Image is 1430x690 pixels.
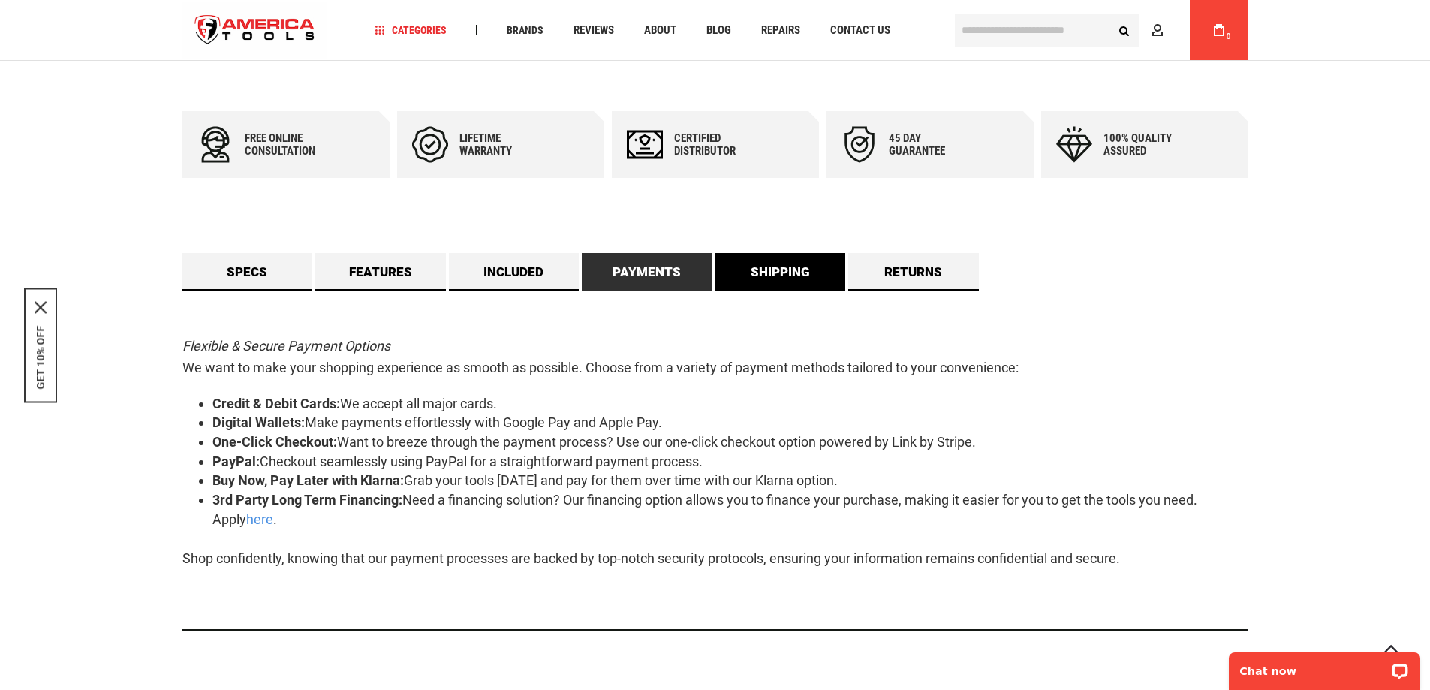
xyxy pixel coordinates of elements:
a: Shipping [715,253,846,291]
span: Categories [375,25,447,35]
strong: PayPal: [212,453,260,469]
div: Free online consultation [245,132,335,158]
em: Flexible & Secure Payment Options [182,338,390,354]
div: 100% quality assured [1103,132,1194,158]
a: Blog [700,20,738,41]
button: Close [35,301,47,313]
a: Reviews [567,20,621,41]
a: Returns [848,253,979,291]
strong: Digital Wallets: [212,414,305,430]
span: Reviews [574,25,614,36]
li: Want to breeze through the payment process? Use our one-click checkout option powered by Link by ... [212,432,1248,452]
svg: close icon [35,301,47,313]
p: Shop confidently, knowing that our payment processes are backed by top-notch security protocols, ... [182,548,1248,570]
a: Included [449,253,580,291]
strong: One-Click Checkout: [212,434,337,450]
li: Grab your tools [DATE] and pay for them over time with our Klarna option. [212,471,1248,490]
button: GET 10% OFF [35,325,47,389]
li: Make payments effortlessly with Google Pay and Apple Pay. [212,413,1248,432]
span: Blog [706,25,731,36]
a: Specs [182,253,313,291]
li: We accept all major cards. [212,394,1248,414]
li: Checkout seamlessly using PayPal for a straightforward payment process. [212,452,1248,472]
strong: Buy Now, Pay Later with Klarna: [212,472,404,488]
span: Contact Us [830,25,890,36]
button: Search [1110,16,1139,44]
img: America Tools [182,2,328,59]
div: 45 day Guarantee [889,132,979,158]
a: Repairs [754,20,807,41]
strong: 3rd Party Long Term Financing: [212,492,402,508]
a: here [246,511,273,527]
p: We want to make your shopping experience as smooth as possible. Choose from a variety of payment ... [182,336,1248,379]
a: Categories [368,20,453,41]
div: Certified Distributor [674,132,764,158]
span: 0 [1227,32,1231,41]
a: Contact Us [823,20,897,41]
div: Lifetime warranty [459,132,549,158]
a: About [637,20,683,41]
span: About [644,25,676,36]
span: Repairs [761,25,800,36]
a: Brands [500,20,550,41]
a: Payments [582,253,712,291]
span: Brands [507,25,543,35]
li: Need a financing solution? Our financing option allows you to finance your purchase, making it ea... [212,490,1248,529]
a: Features [315,253,446,291]
iframe: LiveChat chat widget [1219,643,1430,690]
strong: Credit & Debit Cards: [212,396,340,411]
a: store logo [182,2,328,59]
